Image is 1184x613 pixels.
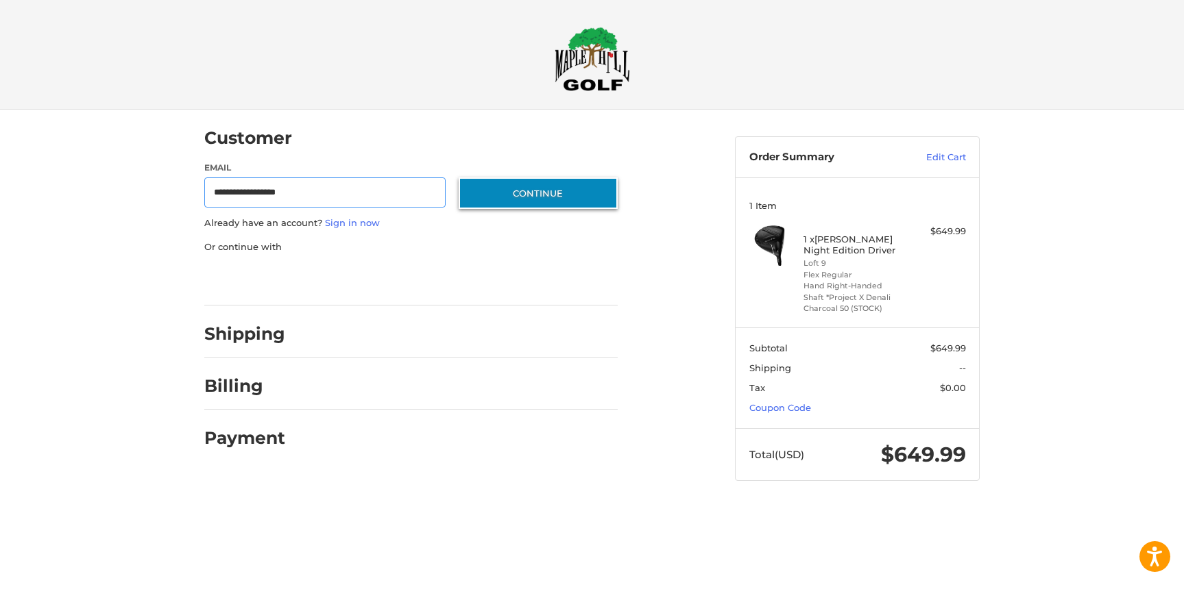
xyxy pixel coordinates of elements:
h4: 1 x [PERSON_NAME] Night Edition Driver [804,234,908,256]
a: Edit Cart [897,151,966,164]
span: Total (USD) [749,448,804,461]
span: Subtotal [749,342,788,353]
li: Flex Regular [804,269,908,281]
li: Shaft *Project X Denali Charcoal 50 (STOCK) [804,292,908,314]
p: Already have an account? [204,216,618,230]
a: Coupon Code [749,402,811,413]
span: Shipping [749,362,791,373]
iframe: PayPal-paypal [200,267,303,292]
li: Loft 9 [804,258,908,269]
img: Maple Hill Golf [555,27,630,91]
span: Tax [749,382,765,393]
button: Continue [459,177,618,209]
div: $649.99 [912,225,966,238]
span: $649.99 [930,342,966,353]
iframe: PayPal-paylater [316,267,419,292]
h2: Payment [204,427,285,449]
span: $0.00 [940,382,966,393]
h2: Shipping [204,323,285,345]
label: Email [204,162,446,174]
h3: 1 Item [749,200,966,211]
h3: Order Summary [749,151,897,164]
a: Sign in now [325,217,380,228]
h2: Customer [204,127,292,149]
h2: Billing [204,375,285,397]
p: Or continue with [204,240,618,254]
li: Hand Right-Handed [804,280,908,292]
iframe: PayPal-venmo [433,267,535,292]
span: -- [959,362,966,373]
span: $649.99 [881,442,966,467]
